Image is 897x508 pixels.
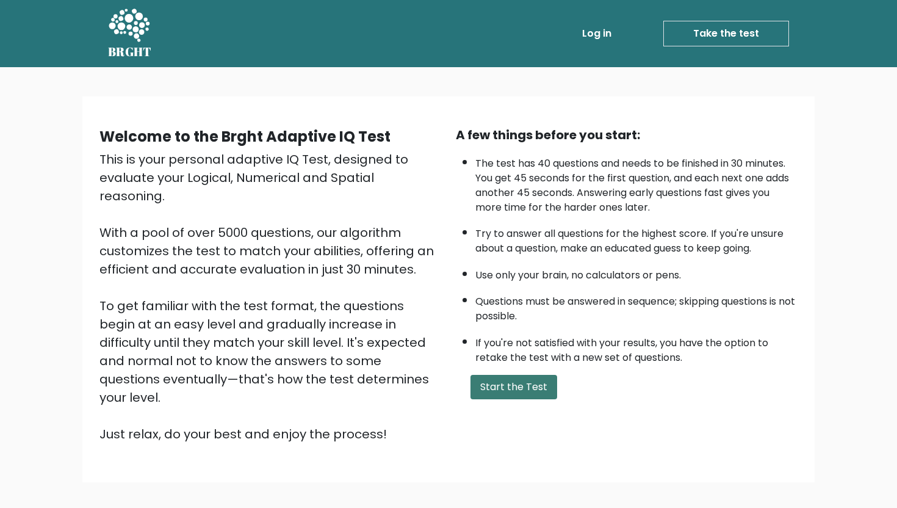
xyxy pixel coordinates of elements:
[475,330,798,365] li: If you're not satisfied with your results, you have the option to retake the test with a new set ...
[475,262,798,283] li: Use only your brain, no calculators or pens.
[475,220,798,256] li: Try to answer all questions for the highest score. If you're unsure about a question, make an edu...
[108,5,152,62] a: BRGHT
[456,126,798,144] div: A few things before you start:
[99,126,391,147] b: Welcome to the Brght Adaptive IQ Test
[577,21,616,46] a: Log in
[475,150,798,215] li: The test has 40 questions and needs to be finished in 30 minutes. You get 45 seconds for the firs...
[475,288,798,324] li: Questions must be answered in sequence; skipping questions is not possible.
[99,150,441,443] div: This is your personal adaptive IQ Test, designed to evaluate your Logical, Numerical and Spatial ...
[108,45,152,59] h5: BRGHT
[470,375,557,399] button: Start the Test
[663,21,789,46] a: Take the test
